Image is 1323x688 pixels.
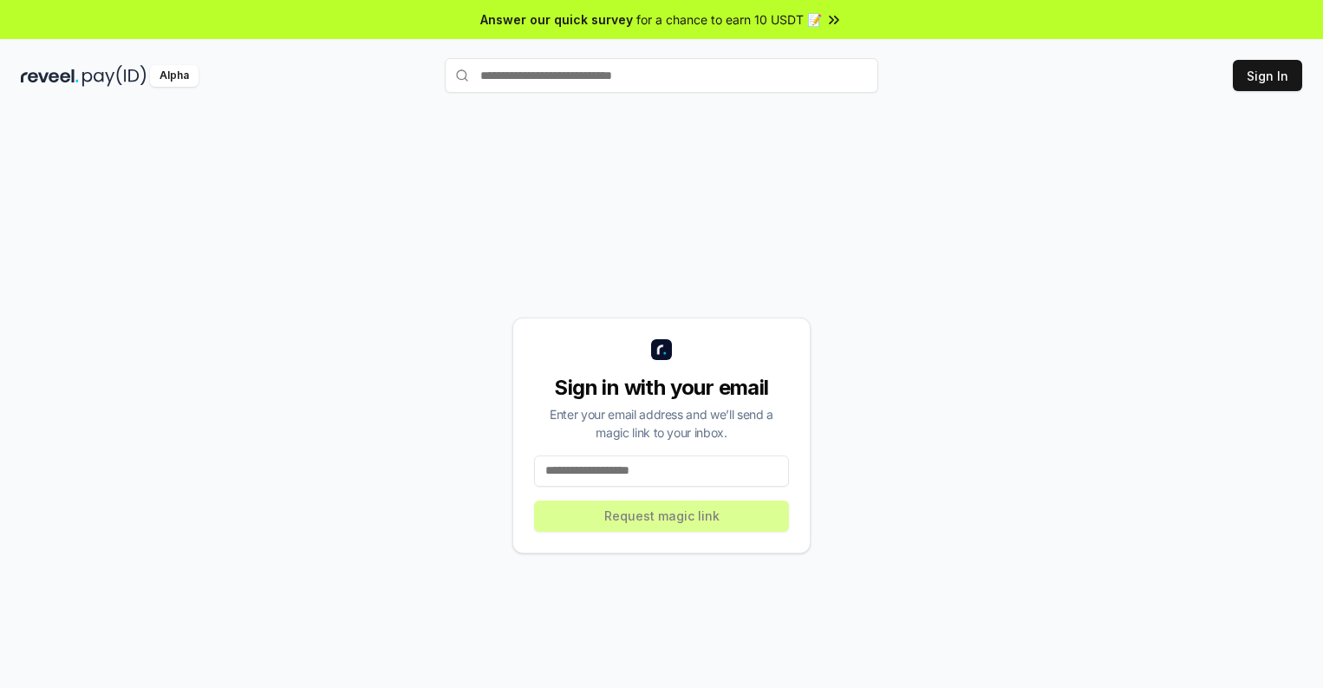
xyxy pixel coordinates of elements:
[480,10,633,29] span: Answer our quick survey
[636,10,822,29] span: for a chance to earn 10 USDT 📝
[534,374,789,402] div: Sign in with your email
[1233,60,1302,91] button: Sign In
[651,339,672,360] img: logo_small
[82,65,147,87] img: pay_id
[21,65,79,87] img: reveel_dark
[150,65,199,87] div: Alpha
[534,405,789,442] div: Enter your email address and we’ll send a magic link to your inbox.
